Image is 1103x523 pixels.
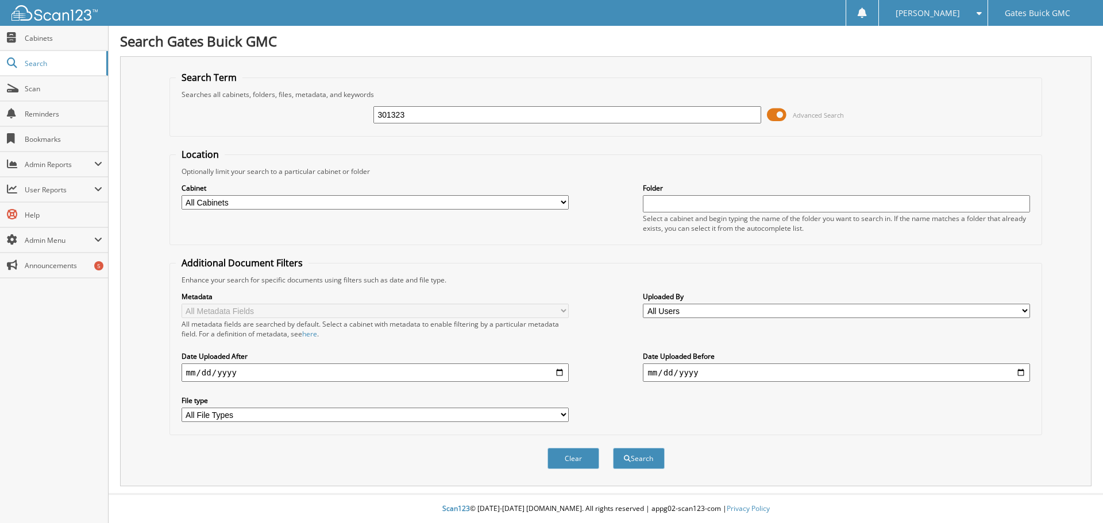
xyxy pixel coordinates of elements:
a: here [302,329,317,339]
h1: Search Gates Buick GMC [120,32,1092,51]
span: Scan [25,84,102,94]
span: [PERSON_NAME] [896,10,960,17]
input: end [643,363,1030,382]
div: Enhance your search for specific documents using filters such as date and file type. [176,275,1036,285]
iframe: Chat Widget [1046,468,1103,523]
span: Bookmarks [25,134,102,144]
button: Clear [547,448,599,469]
label: Cabinet [182,183,569,193]
span: Cabinets [25,33,102,43]
input: start [182,363,569,382]
div: All metadata fields are searched by default. Select a cabinet with metadata to enable filtering b... [182,319,569,339]
label: File type [182,396,569,405]
span: Admin Reports [25,160,94,169]
div: Select a cabinet and begin typing the name of the folder you want to search in. If the name match... [643,214,1030,233]
span: Reminders [25,109,102,119]
label: Folder [643,183,1030,193]
label: Date Uploaded Before [643,351,1030,361]
a: Privacy Policy [727,503,770,513]
legend: Location [176,148,225,161]
span: Help [25,210,102,220]
div: Searches all cabinets, folders, files, metadata, and keywords [176,90,1036,99]
legend: Search Term [176,71,242,84]
div: © [DATE]-[DATE] [DOMAIN_NAME]. All rights reserved | appg02-scan123-com | [109,495,1103,523]
span: Gates Buick GMC [1005,10,1070,17]
span: Scan123 [442,503,470,513]
button: Search [613,448,665,469]
span: Search [25,59,101,68]
legend: Additional Document Filters [176,257,308,269]
div: Optionally limit your search to a particular cabinet or folder [176,166,1036,176]
span: Admin Menu [25,235,94,245]
div: 5 [94,261,103,270]
span: User Reports [25,185,94,195]
label: Metadata [182,292,569,301]
span: Advanced Search [793,111,844,119]
img: scan123-logo-white.svg [11,5,98,21]
label: Uploaded By [643,292,1030,301]
span: Announcements [25,261,102,270]
label: Date Uploaded After [182,351,569,361]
